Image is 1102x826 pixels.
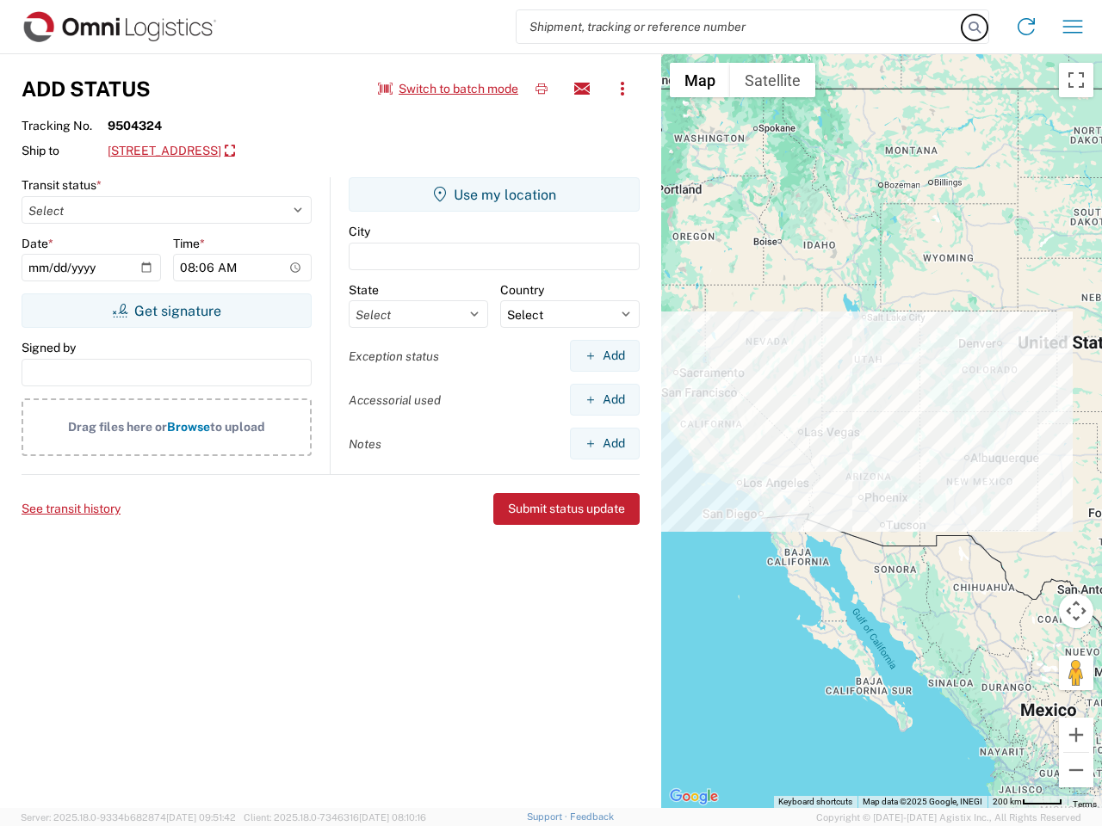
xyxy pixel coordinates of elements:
span: [DATE] 08:10:16 [359,812,426,823]
strong: 9504324 [108,118,162,133]
span: Drag files here or [68,420,167,434]
button: Add [570,384,640,416]
button: Zoom out [1059,753,1093,787]
label: Signed by [22,340,76,355]
label: Notes [349,436,381,452]
span: Copyright © [DATE]-[DATE] Agistix Inc., All Rights Reserved [816,810,1081,825]
label: Transit status [22,177,102,193]
span: Client: 2025.18.0-7346316 [244,812,426,823]
button: Switch to batch mode [378,75,518,103]
button: Submit status update [493,493,640,525]
button: Show satellite imagery [730,63,815,97]
button: Map camera controls [1059,594,1093,628]
label: Exception status [349,348,439,364]
button: Add [570,428,640,459]
span: Ship to [22,143,108,158]
label: Country [500,282,544,298]
img: Google [666,786,722,808]
label: State [349,282,379,298]
button: Keyboard shortcuts [778,796,852,808]
button: Zoom in [1059,718,1093,752]
h3: Add Status [22,77,151,102]
span: [DATE] 09:51:42 [166,812,236,823]
a: [STREET_ADDRESS] [108,137,235,166]
a: Feedback [570,811,614,822]
span: Browse [167,420,210,434]
label: Date [22,236,53,251]
button: Drag Pegman onto the map to open Street View [1059,656,1093,690]
a: Terms [1073,799,1097,809]
label: Accessorial used [349,392,441,408]
button: Show street map [670,63,730,97]
a: Support [527,811,570,822]
input: Shipment, tracking or reference number [517,10,963,43]
span: 200 km [993,797,1022,806]
button: Get signature [22,293,312,328]
span: to upload [210,420,265,434]
button: Toggle fullscreen view [1059,63,1093,97]
label: City [349,224,370,239]
button: Add [570,340,640,372]
button: Use my location [349,177,640,212]
span: Map data ©2025 Google, INEGI [863,797,982,806]
button: See transit history [22,495,121,523]
span: Server: 2025.18.0-9334b682874 [21,812,236,823]
span: Tracking No. [22,118,108,133]
button: Map Scale: 200 km per 43 pixels [987,796,1068,808]
a: Open this area in Google Maps (opens a new window) [666,786,722,808]
label: Time [173,236,205,251]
